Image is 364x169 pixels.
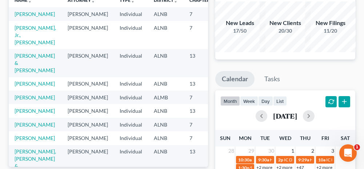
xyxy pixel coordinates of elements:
[305,27,356,34] div: 11/20
[284,157,340,162] span: IC Date for [PERSON_NAME]
[15,11,55,17] a: [PERSON_NAME]
[305,19,356,27] div: New Filings
[273,96,287,106] button: list
[215,19,265,27] div: New Leads
[148,104,184,118] td: ALNB
[62,21,114,49] td: [PERSON_NAME]
[15,121,55,128] a: [PERSON_NAME]
[239,135,252,141] span: Mon
[260,27,311,34] div: 20/30
[341,135,350,141] span: Sat
[148,7,184,21] td: ALNB
[354,144,360,150] span: 1
[258,71,287,87] a: Tasks
[184,77,220,91] td: 13
[114,91,148,104] td: Individual
[260,19,311,27] div: New Clients
[321,135,329,141] span: Fri
[215,71,255,87] a: Calendar
[15,25,56,45] a: [PERSON_NAME], Jr., [PERSON_NAME]
[268,147,275,155] span: 30
[240,96,258,106] button: week
[298,157,309,162] span: 9:29a
[291,147,295,155] span: 1
[114,77,148,91] td: Individual
[62,49,114,77] td: [PERSON_NAME]
[62,7,114,21] td: [PERSON_NAME]
[15,108,55,114] a: [PERSON_NAME]
[62,131,114,145] td: [PERSON_NAME]
[148,118,184,131] td: ALNB
[184,131,220,145] td: 7
[248,147,255,155] span: 29
[15,135,55,141] a: [PERSON_NAME]
[260,135,270,141] span: Tue
[62,118,114,131] td: [PERSON_NAME]
[184,49,220,77] td: 13
[62,104,114,118] td: [PERSON_NAME]
[148,77,184,91] td: ALNB
[339,144,357,162] iframe: Intercom live chat
[62,91,114,104] td: [PERSON_NAME]
[114,49,148,77] td: Individual
[114,104,148,118] td: Individual
[148,91,184,104] td: ALMB
[114,7,148,21] td: Individual
[15,94,55,100] a: [PERSON_NAME]
[258,157,269,162] span: 9:30a
[273,112,297,120] h2: [DATE]
[184,118,220,131] td: 7
[114,131,148,145] td: Individual
[220,135,231,141] span: Sun
[114,118,148,131] td: Individual
[318,157,325,162] span: 10a
[184,21,220,49] td: 7
[184,91,220,104] td: 7
[278,157,283,162] span: 2p
[15,81,55,87] a: [PERSON_NAME]
[148,49,184,77] td: ALNB
[215,27,265,34] div: 17/50
[228,147,235,155] span: 28
[62,77,114,91] td: [PERSON_NAME]
[184,104,220,118] td: 13
[148,131,184,145] td: ALNB
[220,96,240,106] button: month
[184,7,220,21] td: 7
[148,21,184,49] td: ALNB
[311,147,315,155] span: 2
[331,147,335,155] span: 3
[270,157,327,162] span: Hearing for [PERSON_NAME]
[114,21,148,49] td: Individual
[238,157,252,162] span: 10:30a
[279,135,291,141] span: Wed
[15,53,55,73] a: [PERSON_NAME] & [PERSON_NAME]
[300,135,311,141] span: Thu
[258,96,273,106] button: day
